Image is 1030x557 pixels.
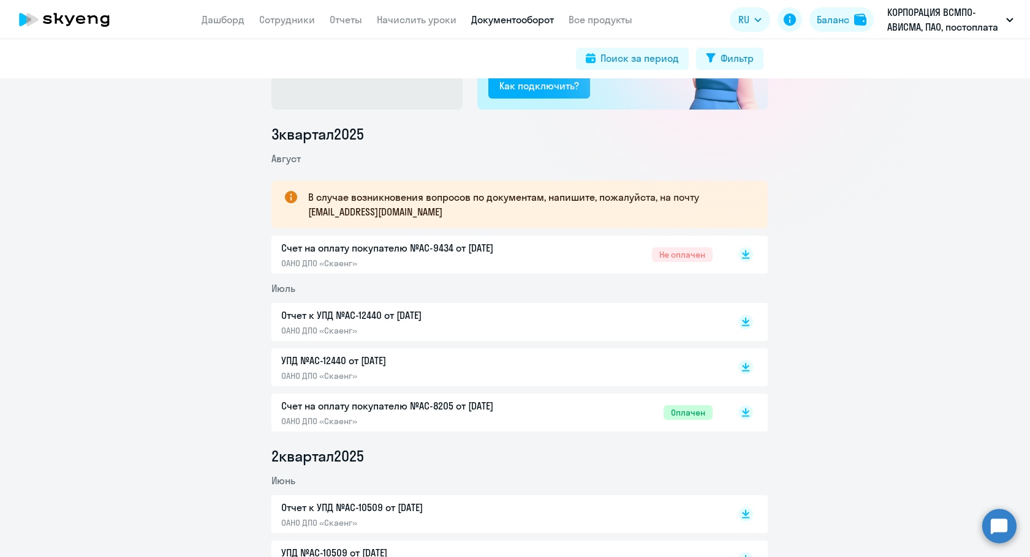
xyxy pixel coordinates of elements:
p: Счет на оплату покупателю №AC-9434 от [DATE] [281,241,539,255]
p: Отчет к УПД №AC-12440 от [DATE] [281,308,539,323]
span: Июнь [271,474,295,487]
button: Балансbalance [809,7,874,32]
p: УПД №AC-12440 от [DATE] [281,353,539,368]
p: ОАНО ДПО «Скаенг» [281,416,539,427]
li: 2 квартал 2025 [271,446,768,466]
a: Отчеты [330,13,362,26]
a: Дашборд [202,13,244,26]
button: Поиск за период [576,48,689,70]
p: ОАНО ДПО «Скаенг» [281,325,539,336]
p: Отчет к УПД №AC-10509 от [DATE] [281,500,539,515]
p: ОАНО ДПО «Скаенг» [281,370,539,381]
div: Баланс [817,12,849,27]
p: ОАНО ДПО «Скаенг» [281,258,539,269]
button: Фильтр [696,48,763,70]
span: Август [271,152,301,165]
button: КОРПОРАЦИЯ ВСМПО-АВИСМА, ПАО, постоплата старая ФП [881,5,1020,34]
button: Как подключить? [488,74,590,99]
span: Оплачен [664,405,713,420]
p: В случае возникновения вопросов по документам, напишите, пожалуйста, на почту [EMAIL_ADDRESS][DOM... [308,190,746,219]
p: ОАНО ДПО «Скаенг» [281,517,539,528]
div: Фильтр [721,51,754,65]
p: КОРПОРАЦИЯ ВСМПО-АВИСМА, ПАО, постоплата старая ФП [887,5,1001,34]
a: Счет на оплату покупателю №AC-8205 от [DATE]ОАНО ДПО «Скаенг»Оплачен [281,398,713,427]
span: RU [738,12,749,27]
p: Счет на оплату покупателю №AC-8205 от [DATE] [281,398,539,413]
a: Счет на оплату покупателю №AC-9434 от [DATE]ОАНО ДПО «Скаенг»Не оплачен [281,241,713,269]
span: Июль [271,282,295,294]
a: Отчет к УПД №AC-12440 от [DATE]ОАНО ДПО «Скаенг» [281,308,713,336]
button: RU [730,7,770,32]
a: Начислить уроки [377,13,456,26]
a: Сотрудники [259,13,315,26]
a: Отчет к УПД №AC-10509 от [DATE]ОАНО ДПО «Скаенг» [281,500,713,528]
a: Все продукты [569,13,632,26]
img: balance [854,13,866,26]
div: Поиск за период [600,51,679,65]
li: 3 квартал 2025 [271,124,768,144]
a: Документооборот [471,13,554,26]
div: Как подключить? [499,78,579,93]
a: УПД №AC-12440 от [DATE]ОАНО ДПО «Скаенг» [281,353,713,381]
span: Не оплачен [652,247,713,262]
